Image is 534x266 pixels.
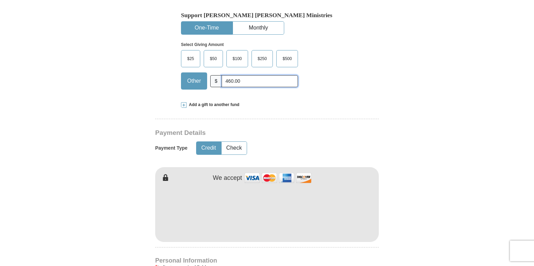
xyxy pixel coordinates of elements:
span: Add a gift to another fund [186,102,239,108]
input: Other Amount [222,75,298,87]
button: One-Time [181,22,232,34]
img: credit cards accepted [244,171,312,185]
h5: Support [PERSON_NAME] [PERSON_NAME] Ministries [181,12,353,19]
button: Credit [196,142,221,154]
h4: Personal Information [155,258,379,263]
span: $50 [206,54,220,64]
span: $25 [184,54,197,64]
h4: We accept [213,174,242,182]
span: $250 [254,54,270,64]
button: Monthly [233,22,284,34]
h5: Payment Type [155,145,188,151]
span: $ [210,75,222,87]
h3: Payment Details [155,129,331,137]
button: Check [222,142,247,154]
span: $100 [229,54,245,64]
strong: Select Giving Amount [181,42,224,47]
span: $500 [279,54,295,64]
span: Other [184,76,204,86]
